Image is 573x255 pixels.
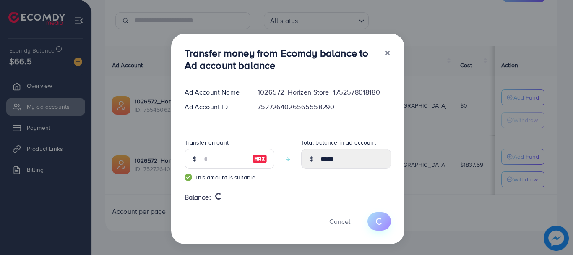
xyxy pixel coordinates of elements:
[301,138,376,147] label: Total balance in ad account
[251,102,397,112] div: 7527264026565558290
[185,47,378,71] h3: Transfer money from Ecomdy balance to Ad account balance
[319,212,361,230] button: Cancel
[251,87,397,97] div: 1026572_Horizen Store_1752578018180
[185,173,274,181] small: This amount is suitable
[178,87,251,97] div: Ad Account Name
[252,154,267,164] img: image
[329,217,350,226] span: Cancel
[178,102,251,112] div: Ad Account ID
[185,192,211,202] span: Balance:
[185,138,229,147] label: Transfer amount
[185,174,192,181] img: guide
